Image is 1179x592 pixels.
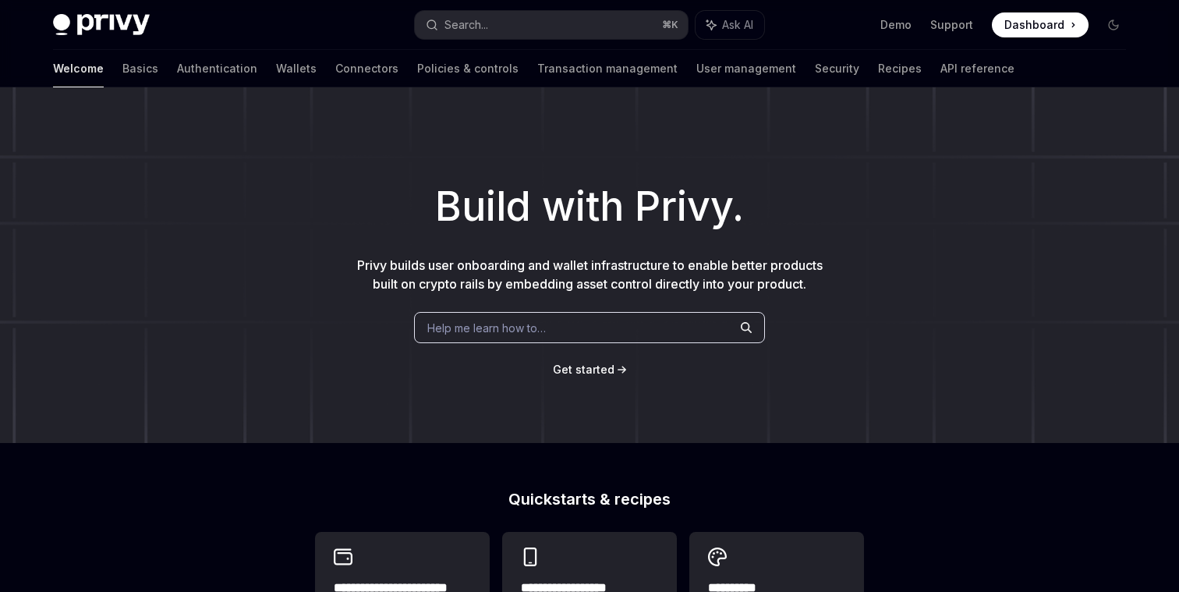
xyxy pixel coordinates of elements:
a: Get started [553,362,614,378]
a: Basics [122,50,158,87]
a: Connectors [335,50,398,87]
a: API reference [940,50,1014,87]
a: Wallets [276,50,317,87]
span: Ask AI [722,17,753,33]
a: Policies & controls [417,50,519,87]
a: Support [930,17,973,33]
img: dark logo [53,14,150,36]
a: Authentication [177,50,257,87]
a: User management [696,50,796,87]
span: ⌘ K [662,19,678,31]
span: Get started [553,363,614,376]
div: Search... [444,16,488,34]
a: Security [815,50,859,87]
a: Dashboard [992,12,1089,37]
span: Privy builds user onboarding and wallet infrastructure to enable better products built on crypto ... [357,257,823,292]
button: Ask AI [696,11,764,39]
a: Transaction management [537,50,678,87]
a: Demo [880,17,912,33]
h2: Quickstarts & recipes [315,491,864,507]
h1: Build with Privy. [25,176,1154,237]
span: Help me learn how to… [427,320,546,336]
span: Dashboard [1004,17,1064,33]
a: Welcome [53,50,104,87]
a: Recipes [878,50,922,87]
button: Search...⌘K [415,11,688,39]
button: Toggle dark mode [1101,12,1126,37]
